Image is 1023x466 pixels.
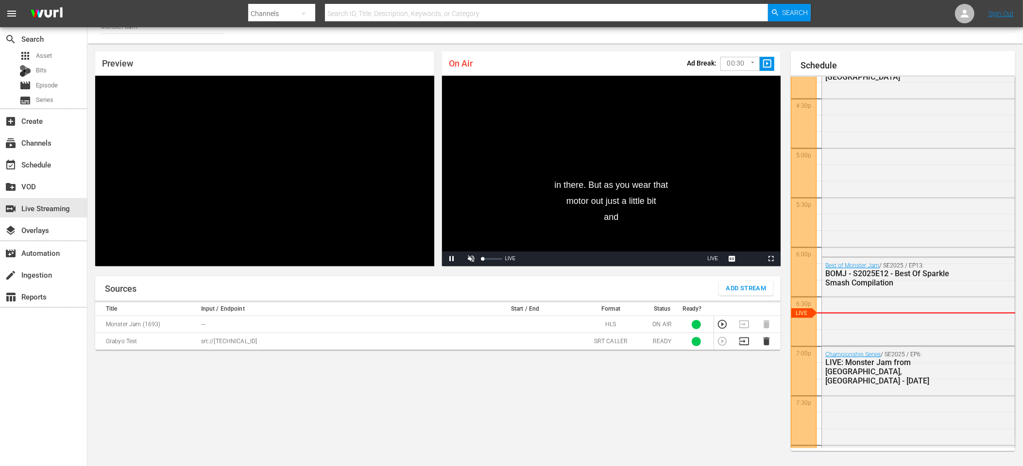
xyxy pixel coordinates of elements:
span: Preview [102,58,133,68]
span: Automation [5,248,17,259]
div: Video Player [442,76,781,266]
button: Picture-in-Picture [742,251,761,266]
h1: Sources [105,284,136,294]
span: Create [5,116,17,127]
span: LIVE [707,256,718,261]
span: Schedule [5,159,17,171]
span: slideshow_sharp [762,58,773,69]
span: Search [783,4,808,21]
div: 00:30 [720,54,760,73]
td: READY [645,333,680,350]
span: Series [19,95,31,106]
img: ans4CAIJ8jUAAAAAAAAAAAAAAAAAAAAAAAAgQb4GAAAAAAAAAAAAAAAAAAAAAAAAJMjXAAAAAAAAAAAAAAAAAAAAAAAAgAT5G... [23,2,70,25]
td: Monster Jam (1693) [95,316,198,333]
div: Video Player [95,76,434,266]
div: BOMJ - S2025E12 - Best Of Sparkle Smash Compilation [825,269,965,287]
span: Series [36,95,53,105]
button: Fullscreen [761,251,781,266]
span: Asset [19,50,31,62]
div: Volume Level [482,258,502,260]
td: --- [198,316,474,333]
div: Bits [19,65,31,77]
span: Reports [5,291,17,303]
p: srt://[TECHNICAL_ID] [201,337,471,346]
td: ON AIR [645,316,680,333]
span: Live Streaming [5,203,17,215]
button: Delete [761,336,772,347]
span: Asset [36,51,52,61]
span: Episode [36,81,58,90]
span: Overlays [5,225,17,236]
th: Status [645,302,680,316]
a: Best of Monster Jam [825,262,879,269]
button: Add Stream [719,281,774,296]
button: Transition [739,336,750,347]
a: Championship Series [825,351,881,358]
a: Sign Out [989,10,1014,17]
th: Ready? [680,302,714,316]
div: / SE2025 / EP6: [825,351,965,385]
td: SRT CALLER [577,333,645,350]
span: Bits [36,66,47,75]
button: Search [768,4,811,21]
td: Grabyo Test [95,333,198,350]
div: LIVE: Monster Jam from [GEOGRAPHIC_DATA], [GEOGRAPHIC_DATA] - [DATE] [825,358,965,385]
span: Add Stream [726,283,767,294]
span: Episode [19,80,31,91]
p: Ad Break: [687,59,717,67]
span: VOD [5,181,17,193]
button: Unmute [461,251,481,266]
div: / SE2025 / EP13: [825,262,965,287]
div: LIVE [505,251,516,266]
td: HLS [577,316,645,333]
th: Input / Endpoint [198,302,474,316]
span: Ingestion [5,269,17,281]
span: On Air [449,58,473,68]
span: Channels [5,137,17,149]
span: Search [5,33,17,45]
h1: Schedule [801,61,1015,70]
th: Start / End [474,302,577,316]
button: Pause [442,251,461,266]
button: Seek to live, currently playing live [703,251,722,266]
th: Format [577,302,645,316]
button: Captions [722,251,742,266]
th: Title [95,302,198,316]
span: menu [6,8,17,19]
